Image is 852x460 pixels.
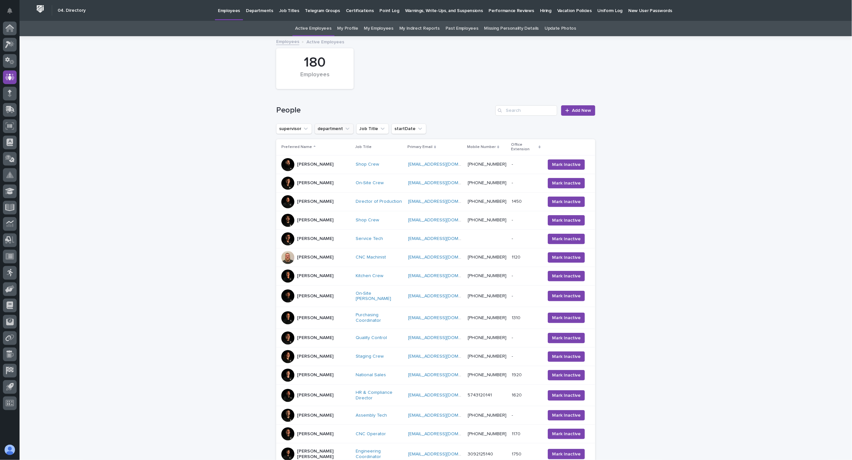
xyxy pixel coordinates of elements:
a: Purchasing Coordinator [356,312,403,323]
a: [EMAIL_ADDRESS][DOMAIN_NAME] [408,432,482,436]
button: Mark Inactive [548,410,585,421]
p: [PERSON_NAME] [297,273,334,279]
span: Mark Inactive [552,161,581,168]
p: [PERSON_NAME] [297,236,334,242]
p: - [512,235,514,242]
a: [PHONE_NUMBER] [468,294,506,298]
a: Service Tech [356,236,383,242]
a: Update Photos [545,21,576,36]
a: [PHONE_NUMBER] [468,274,506,278]
p: Active Employees [306,38,344,45]
a: [PHONE_NUMBER] [468,181,506,185]
a: [PHONE_NUMBER] [468,335,506,340]
button: Mark Inactive [548,429,585,439]
button: Mark Inactive [548,351,585,362]
p: - [512,334,514,341]
a: 3092125140 [468,452,493,456]
tr: [PERSON_NAME]On-Site Crew [EMAIL_ADDRESS][DOMAIN_NAME] [PHONE_NUMBER]-- Mark Inactive [276,174,595,192]
a: Assembly Tech [356,413,387,418]
a: On-Site Crew [356,180,384,186]
span: Mark Inactive [552,254,581,261]
tr: [PERSON_NAME]On-Site [PERSON_NAME] [EMAIL_ADDRESS][DOMAIN_NAME] [PHONE_NUMBER]-- Mark Inactive [276,285,595,307]
p: [PERSON_NAME] [297,315,334,321]
span: Mark Inactive [552,451,581,457]
p: Primary Email [407,143,433,151]
a: HR & Compliance Director [356,390,403,401]
a: [EMAIL_ADDRESS][DOMAIN_NAME] [408,274,482,278]
a: [PHONE_NUMBER] [468,218,506,222]
span: Add New [572,108,591,113]
tr: [PERSON_NAME]Director of Production [EMAIL_ADDRESS][DOMAIN_NAME] [PHONE_NUMBER]14501450 Mark Inac... [276,192,595,211]
button: Mark Inactive [548,291,585,301]
a: My Employees [364,21,393,36]
a: CNC Operator [356,431,386,437]
p: - [512,411,514,418]
button: Job Title [356,124,389,134]
a: [EMAIL_ADDRESS][DOMAIN_NAME] [408,354,482,359]
a: Past Employees [446,21,478,36]
button: startDate [391,124,426,134]
p: Job Title [355,143,372,151]
a: Engineering Coordinator [356,449,403,460]
p: [PERSON_NAME] [297,162,334,167]
a: [EMAIL_ADDRESS][DOMAIN_NAME] [408,335,482,340]
button: users-avatar [3,443,17,457]
p: Preferred Name [281,143,312,151]
p: 1620 [512,391,523,398]
a: [PHONE_NUMBER] [468,316,506,320]
span: Mark Inactive [552,412,581,419]
tr: [PERSON_NAME]Purchasing Coordinator [EMAIL_ADDRESS][DOMAIN_NAME] [PHONE_NUMBER]13101310 Mark Inac... [276,307,595,329]
span: Mark Inactive [552,217,581,224]
span: Mark Inactive [552,353,581,360]
a: Quality Control [356,335,387,341]
a: [PHONE_NUMBER] [468,255,506,260]
p: - [512,216,514,223]
span: Mark Inactive [552,199,581,205]
a: [EMAIL_ADDRESS][DOMAIN_NAME] [408,199,482,204]
a: My Indirect Reports [399,21,440,36]
span: Mark Inactive [552,180,581,186]
p: 1170 [512,430,522,437]
button: Mark Inactive [548,234,585,244]
p: [PERSON_NAME] [297,255,334,260]
input: Search [495,105,557,116]
p: Mobile Number [467,143,496,151]
a: [PHONE_NUMBER] [468,373,506,377]
a: [PHONE_NUMBER] [468,432,506,436]
button: supervisor [276,124,312,134]
a: Missing Personality Details [484,21,539,36]
p: [PERSON_NAME] [297,372,334,378]
tr: [PERSON_NAME]Assembly Tech [EMAIL_ADDRESS][DOMAIN_NAME] [PHONE_NUMBER]-- Mark Inactive [276,406,595,425]
button: Mark Inactive [548,390,585,401]
a: On-Site [PERSON_NAME] [356,291,403,302]
a: [PHONE_NUMBER] [468,162,506,167]
a: Active Employees [295,21,332,36]
span: Mark Inactive [552,293,581,299]
a: [PHONE_NUMBER] [468,354,506,359]
tr: [PERSON_NAME]Shop Crew [EMAIL_ADDRESS][DOMAIN_NAME] [PHONE_NUMBER]-- Mark Inactive [276,211,595,230]
p: - [512,272,514,279]
tr: [PERSON_NAME]HR & Compliance Director [EMAIL_ADDRESS][DOMAIN_NAME] 574312014116201620 Mark Inactive [276,384,595,406]
h1: People [276,106,493,115]
p: [PERSON_NAME] [297,199,334,204]
a: Kitchen Crew [356,273,383,279]
span: Mark Inactive [552,315,581,321]
tr: [PERSON_NAME]Shop Crew [EMAIL_ADDRESS][DOMAIN_NAME] [PHONE_NUMBER]-- Mark Inactive [276,155,595,174]
a: Director of Production [356,199,402,204]
span: Mark Inactive [552,372,581,378]
span: Mark Inactive [552,392,581,399]
a: Shop Crew [356,217,379,223]
div: Employees [287,71,343,85]
p: [PERSON_NAME] [297,354,334,359]
div: Notifications [8,8,17,18]
p: [PERSON_NAME] [297,393,334,398]
tr: [PERSON_NAME]Service Tech [EMAIL_ADDRESS][DOMAIN_NAME] -- Mark Inactive [276,230,595,248]
tr: [PERSON_NAME]CNC Operator [EMAIL_ADDRESS][DOMAIN_NAME] [PHONE_NUMBER]11701170 Mark Inactive [276,425,595,443]
p: - [512,292,514,299]
p: - [512,160,514,167]
button: Mark Inactive [548,197,585,207]
tr: [PERSON_NAME]National Sales [EMAIL_ADDRESS][DOMAIN_NAME] [PHONE_NUMBER]19201920 Mark Inactive [276,366,595,384]
p: 1310 [512,314,522,321]
tr: [PERSON_NAME]Kitchen Crew [EMAIL_ADDRESS][DOMAIN_NAME] [PHONE_NUMBER]-- Mark Inactive [276,267,595,285]
a: [EMAIL_ADDRESS][DOMAIN_NAME] [408,162,482,167]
